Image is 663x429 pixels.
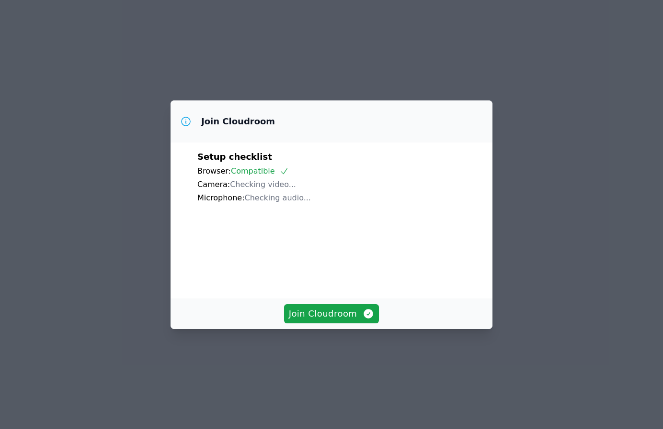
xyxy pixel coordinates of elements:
span: Checking audio... [245,193,311,202]
button: Join Cloudroom [284,304,379,323]
span: Setup checklist [197,152,272,162]
span: Microphone: [197,193,245,202]
span: Compatible [231,166,289,176]
span: Browser: [197,166,231,176]
span: Camera: [197,180,230,189]
span: Join Cloudroom [289,307,375,320]
h3: Join Cloudroom [201,116,275,127]
span: Checking video... [230,180,296,189]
